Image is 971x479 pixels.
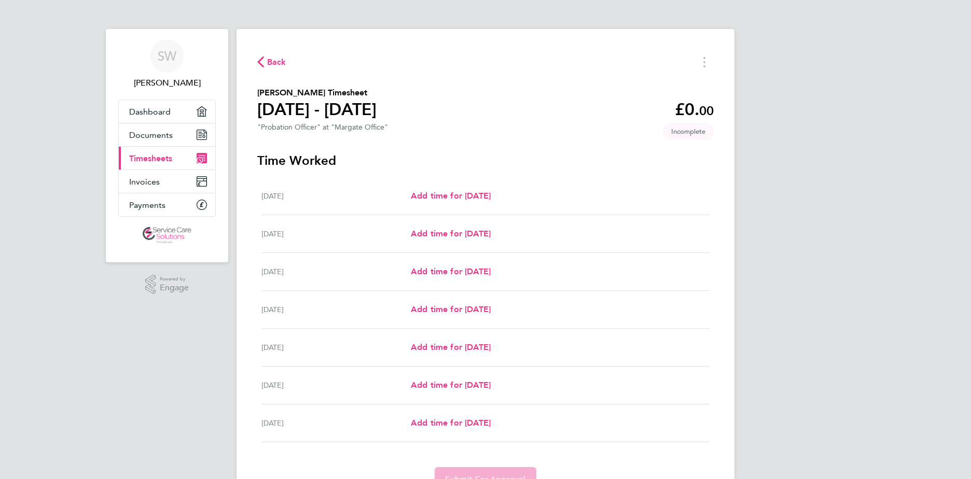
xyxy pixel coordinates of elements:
[261,341,411,354] div: [DATE]
[145,275,189,294] a: Powered byEngage
[695,54,714,70] button: Timesheets Menu
[411,342,491,352] span: Add time for [DATE]
[411,228,491,240] a: Add time for [DATE]
[119,170,215,193] a: Invoices
[411,266,491,276] span: Add time for [DATE]
[411,191,491,201] span: Add time for [DATE]
[411,379,491,391] a: Add time for [DATE]
[119,123,215,146] a: Documents
[261,190,411,202] div: [DATE]
[129,177,160,187] span: Invoices
[411,229,491,238] span: Add time for [DATE]
[699,103,714,118] span: 00
[663,123,714,140] span: This timesheet is Incomplete.
[257,123,388,132] div: "Probation Officer" at "Margate Office"
[261,379,411,391] div: [DATE]
[411,418,491,428] span: Add time for [DATE]
[411,304,491,314] span: Add time for [DATE]
[129,130,173,140] span: Documents
[261,265,411,278] div: [DATE]
[261,303,411,316] div: [DATE]
[411,341,491,354] a: Add time for [DATE]
[411,190,491,202] a: Add time for [DATE]
[160,284,189,292] span: Engage
[119,100,215,123] a: Dashboard
[158,49,176,63] span: SW
[257,55,286,68] button: Back
[118,39,216,89] a: SW[PERSON_NAME]
[675,100,714,119] app-decimal: £0.
[118,77,216,89] span: Susan-Anne Williams
[160,275,189,284] span: Powered by
[267,56,286,68] span: Back
[411,417,491,429] a: Add time for [DATE]
[261,228,411,240] div: [DATE]
[129,153,172,163] span: Timesheets
[129,200,165,210] span: Payments
[143,227,191,244] img: servicecare-logo-retina.png
[129,107,171,117] span: Dashboard
[411,380,491,390] span: Add time for [DATE]
[257,99,377,120] h1: [DATE] - [DATE]
[118,227,216,244] a: Go to home page
[257,152,714,169] h3: Time Worked
[411,265,491,278] a: Add time for [DATE]
[257,87,377,99] h2: [PERSON_NAME] Timesheet
[119,193,215,216] a: Payments
[119,147,215,170] a: Timesheets
[261,417,411,429] div: [DATE]
[106,29,228,262] nav: Main navigation
[411,303,491,316] a: Add time for [DATE]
